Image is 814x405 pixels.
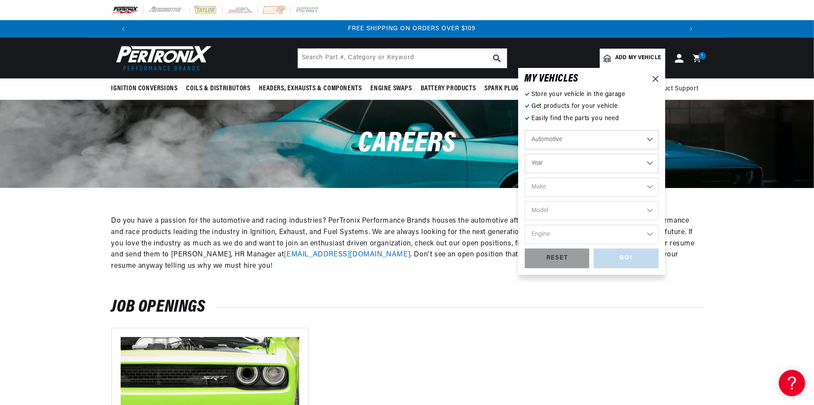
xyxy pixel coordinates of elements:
select: Ride Type [525,130,659,149]
summary: Product Support [650,78,703,99]
summary: Coils & Distributors [182,78,255,99]
a: [EMAIL_ADDRESS][DOMAIN_NAME] [284,251,411,258]
span: Coils & Distributors [186,84,251,93]
div: RESET [525,249,590,268]
slideshow-component: Translation missing: en.sections.announcements.announcement_bar [90,20,725,38]
span: Engine Swaps [371,84,412,93]
span: FREE SHIPPING ON ORDERS OVER $109 [348,25,476,32]
span: Add my vehicle [615,54,661,62]
h2: Job Openings [111,300,703,315]
summary: Engine Swaps [366,78,416,99]
span: Careers [358,130,455,158]
span: Do you have a passion for the automotive and racing industries? PerTronix Performance Brands hous... [111,217,693,247]
p: Store your vehicle in the garage [525,90,659,99]
select: Engine [525,225,659,244]
summary: Battery Products [416,78,481,99]
summary: Spark Plug Wires [480,78,542,99]
span: 1 [701,52,703,60]
select: Year [525,154,659,173]
span: Battery Products [421,84,476,93]
p: Get products for your vehicle [525,102,659,111]
h6: MY VEHICLE S [525,75,579,83]
select: Make [525,178,659,197]
img: Pertronix [111,43,212,73]
span: Headers, Exhausts & Components [259,84,362,93]
span: Ignition Conversions [111,84,178,93]
span: Product Support [650,84,699,94]
summary: Headers, Exhausts & Components [255,78,366,99]
a: Add my vehicle [600,49,665,68]
div: Announcement [137,24,687,34]
select: Model [525,201,659,220]
button: search button [488,49,507,68]
input: Search Part #, Category or Keyword [298,49,507,68]
button: Translation missing: en.sections.announcements.next_announcement [682,20,700,38]
div: 3 of 3 [137,24,687,34]
span: Spark Plug Wires [484,84,538,93]
summary: Ignition Conversions [111,78,182,99]
p: Easily find the parts you need [525,114,659,124]
button: Translation missing: en.sections.announcements.previous_announcement [115,20,132,38]
span: . Don't see an open position that fits your skill set? Send an application and your resume anyway... [111,251,679,270]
